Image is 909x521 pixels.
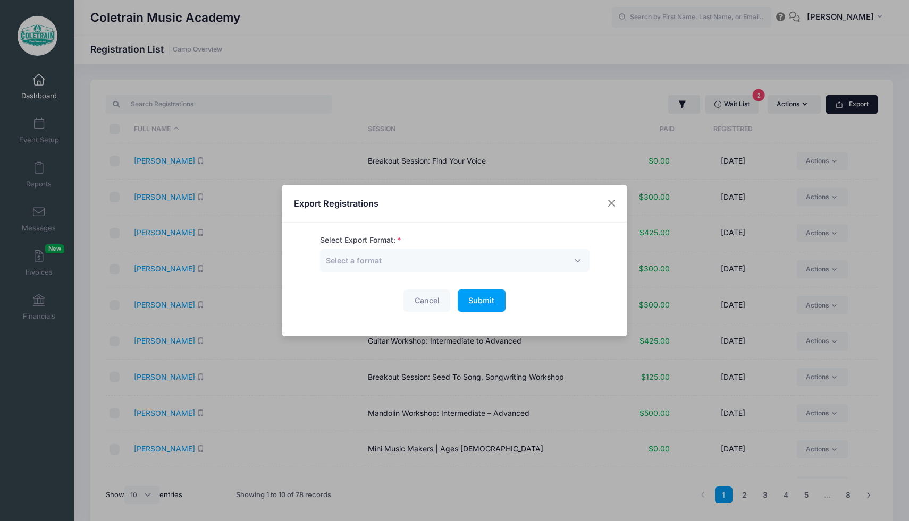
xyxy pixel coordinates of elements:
[403,289,450,312] button: Cancel
[294,197,378,210] h4: Export Registrations
[326,255,382,266] span: Select a format
[602,194,621,213] button: Close
[468,296,494,305] span: Submit
[458,289,506,312] button: Submit
[320,249,590,272] span: Select a format
[326,256,382,265] span: Select a format
[320,235,401,246] label: Select Export Format:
